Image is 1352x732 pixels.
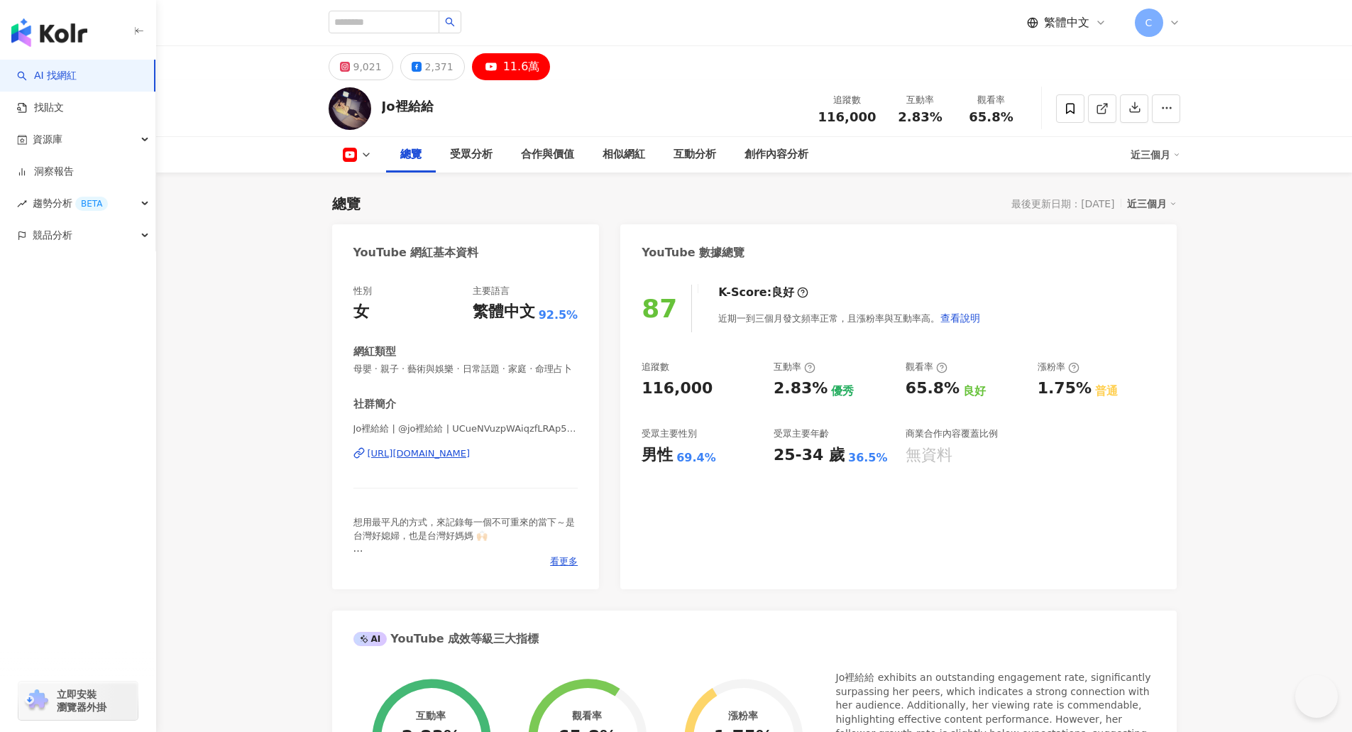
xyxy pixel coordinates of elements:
div: 漲粉率 [1038,361,1079,373]
span: 趨勢分析 [33,187,108,219]
span: 母嬰 · 親子 · 藝術與娛樂 · 日常話題 · 家庭 · 命理占卜 [353,363,578,376]
div: 網紅類型 [353,344,396,359]
div: 追蹤數 [818,93,876,107]
div: 商業合作內容覆蓋比例 [906,427,998,440]
div: 相似網紅 [603,146,645,163]
a: 找貼文 [17,101,64,115]
div: 互動率 [774,361,815,373]
span: 競品分析 [33,219,72,251]
div: 2.83% [774,378,828,400]
div: YouTube 數據總覽 [642,245,744,261]
a: chrome extension立即安裝 瀏覽器外掛 [18,682,138,720]
span: rise [17,199,27,209]
span: Jo裡給給 | @jo裡給給 | UCueNVuzpWAiqzfLRAp5VByg [353,422,578,435]
div: 2,371 [425,57,454,77]
iframe: Help Scout Beacon - Open [1295,675,1338,718]
div: 近三個月 [1131,143,1180,166]
span: 想用最平凡的方式，來記錄每一個不可重來的當下～是台灣好媳婦，也是台灣好媽媽 🙌🏻 感謝您的一路支持 生活裡的小日常會即時分享在IG和FB👇 歡迎大家追蹤與我互動喔～🫶🏻 📩合作邀約📩 [EMAI... [353,517,575,631]
img: KOL Avatar [329,87,371,130]
span: 查看說明 [940,312,980,324]
div: 69.4% [676,450,716,466]
a: 洞察報告 [17,165,74,179]
div: [URL][DOMAIN_NAME] [368,447,471,460]
span: 116,000 [818,109,876,124]
div: 觀看率 [906,361,947,373]
span: 資源庫 [33,124,62,155]
div: 觀看率 [964,93,1018,107]
span: 繁體中文 [1044,15,1089,31]
div: 總覽 [400,146,422,163]
div: 創作內容分析 [744,146,808,163]
div: 9,021 [353,57,382,77]
div: 繁體中文 [473,301,535,323]
span: C [1145,15,1153,31]
button: 11.6萬 [472,53,551,80]
div: 36.5% [848,450,888,466]
button: 查看說明 [940,304,981,332]
div: 合作與價值 [521,146,574,163]
div: 女 [353,301,369,323]
div: 觀看率 [572,710,602,721]
div: 良好 [963,383,986,399]
div: 互動率 [894,93,947,107]
div: 漲粉率 [728,710,758,721]
div: 總覽 [332,194,361,214]
div: 主要語言 [473,285,510,297]
div: 性別 [353,285,372,297]
span: 65.8% [969,110,1013,124]
div: 25-34 歲 [774,444,845,466]
div: 受眾主要性別 [642,427,697,440]
div: AI [353,632,388,646]
span: 92.5% [539,307,578,323]
div: 互動分析 [674,146,716,163]
div: 受眾主要年齡 [774,427,829,440]
span: 2.83% [898,110,942,124]
div: 11.6萬 [503,57,540,77]
div: 65.8% [906,378,960,400]
div: K-Score : [718,285,808,300]
div: BETA [75,197,108,211]
div: 最後更新日期：[DATE] [1011,198,1114,209]
a: searchAI 找網紅 [17,69,77,83]
div: 社群簡介 [353,397,396,412]
div: 普通 [1095,383,1118,399]
div: 87 [642,294,677,323]
div: 男性 [642,444,673,466]
a: [URL][DOMAIN_NAME] [353,447,578,460]
div: 優秀 [831,383,854,399]
div: YouTube 成效等級三大指標 [353,631,539,647]
div: 互動率 [416,710,446,721]
div: 追蹤數 [642,361,669,373]
div: 無資料 [906,444,952,466]
button: 2,371 [400,53,465,80]
div: 1.75% [1038,378,1092,400]
div: Jo裡給給 [382,97,434,115]
div: 近三個月 [1127,195,1177,213]
span: 立即安裝 瀏覽器外掛 [57,688,106,714]
div: 良好 [771,285,794,300]
div: 受眾分析 [450,146,493,163]
span: 看更多 [550,555,578,568]
img: logo [11,18,87,47]
div: 近期一到三個月發文頻率正常，且漲粉率與互動率高。 [718,304,981,332]
div: YouTube 網紅基本資料 [353,245,479,261]
div: 116,000 [642,378,713,400]
button: 9,021 [329,53,393,80]
span: search [445,17,455,27]
img: chrome extension [23,689,50,712]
